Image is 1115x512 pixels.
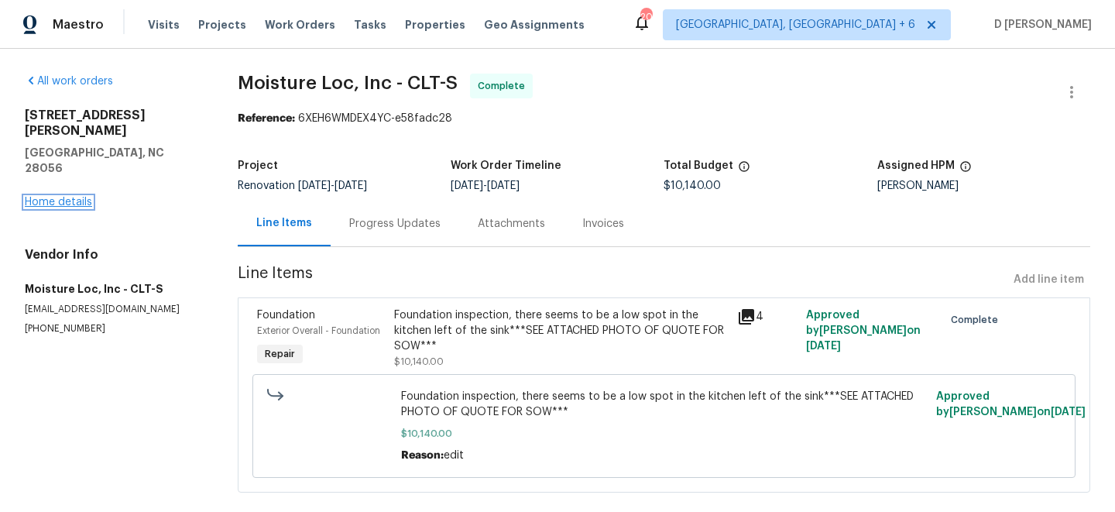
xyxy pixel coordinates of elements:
span: Reason: [401,450,444,461]
h2: [STREET_ADDRESS][PERSON_NAME] [25,108,201,139]
h4: Vendor Info [25,247,201,263]
span: - [451,180,520,191]
span: D [PERSON_NAME] [988,17,1092,33]
div: Invoices [582,216,624,232]
h5: Project [238,160,278,171]
b: Reference: [238,113,295,124]
span: [DATE] [298,180,331,191]
div: Attachments [478,216,545,232]
span: Complete [951,312,1004,328]
span: Foundation inspection, there seems to be a low spot in the kitchen left of the sink***SEE ATTACHE... [401,389,927,420]
span: [DATE] [806,341,841,352]
p: [EMAIL_ADDRESS][DOMAIN_NAME] [25,303,201,316]
span: Work Orders [265,17,335,33]
span: Repair [259,346,301,362]
span: - [298,180,367,191]
span: $10,140.00 [664,180,721,191]
div: Foundation inspection, there seems to be a low spot in the kitchen left of the sink***SEE ATTACHE... [394,308,728,354]
span: [DATE] [451,180,483,191]
h5: Moisture Loc, Inc - CLT-S [25,281,201,297]
span: Foundation [257,310,315,321]
span: Approved by [PERSON_NAME] on [936,391,1086,418]
h5: Work Order Timeline [451,160,561,171]
div: [PERSON_NAME] [877,180,1090,191]
a: All work orders [25,76,113,87]
div: 208 [640,9,651,25]
div: Line Items [256,215,312,231]
h5: Assigned HPM [877,160,955,171]
div: Progress Updates [349,216,441,232]
p: [PHONE_NUMBER] [25,322,201,335]
div: 6XEH6WMDEX4YC-e58fadc28 [238,111,1090,126]
span: Maestro [53,17,104,33]
a: Home details [25,197,92,208]
span: edit [444,450,464,461]
div: 4 [737,308,797,326]
span: $10,140.00 [401,426,927,442]
span: Geo Assignments [484,17,585,33]
span: Approved by [PERSON_NAME] on [806,310,921,352]
span: Properties [405,17,465,33]
span: [DATE] [487,180,520,191]
span: The hpm assigned to this work order. [959,160,972,180]
span: Line Items [238,266,1007,294]
span: Visits [148,17,180,33]
span: Complete [478,78,531,94]
h5: [GEOGRAPHIC_DATA], NC 28056 [25,145,201,176]
span: [DATE] [1051,407,1086,418]
span: Renovation [238,180,367,191]
span: The total cost of line items that have been proposed by Opendoor. This sum includes line items th... [738,160,750,180]
span: Moisture Loc, Inc - CLT-S [238,74,458,92]
span: Tasks [354,19,386,30]
h5: Total Budget [664,160,733,171]
span: [DATE] [334,180,367,191]
span: $10,140.00 [394,357,444,366]
span: Projects [198,17,246,33]
span: [GEOGRAPHIC_DATA], [GEOGRAPHIC_DATA] + 6 [676,17,915,33]
span: Exterior Overall - Foundation [257,326,380,335]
